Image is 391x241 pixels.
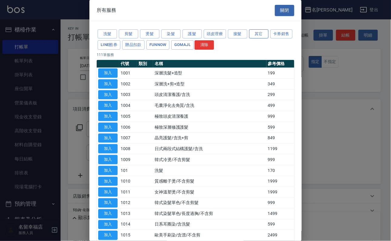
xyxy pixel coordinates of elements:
button: 加入 [98,209,118,219]
button: FUNNOW [146,40,169,50]
button: 染髮 [161,29,181,39]
td: 199 [266,68,295,79]
td: 1005 [119,111,137,122]
td: 1001 [119,68,137,79]
td: 晶亮護髮/含洗+剪 [153,133,266,144]
button: 卡券銷售 [270,29,293,39]
td: 1014 [119,219,137,230]
td: 韓式冷燙/不含剪髮 [153,154,266,165]
button: 加入 [98,198,118,208]
span: 所有服務 [97,7,116,13]
td: 1012 [119,198,137,209]
td: 1015 [119,230,137,241]
td: 599 [266,219,295,230]
button: 加入 [98,134,118,143]
button: 加入 [98,155,118,164]
td: 1004 [119,100,137,111]
button: 關閉 [275,5,294,16]
button: 加入 [98,231,118,240]
button: 加入 [98,187,118,197]
td: 女神溫塑燙/不含剪髮 [153,187,266,198]
td: 1010 [119,176,137,187]
td: 1499 [266,208,295,219]
button: 其它 [249,29,269,39]
td: 999 [266,198,295,209]
button: 加入 [98,112,118,121]
button: 清除 [195,40,214,50]
td: 深層洗髮+造型 [153,68,266,79]
button: 加入 [98,166,118,175]
button: 加入 [98,220,118,229]
td: 頭皮清潔養護/含洗 [153,89,266,100]
td: 歐美手刷染/含漂/不含剪 [153,230,266,241]
td: 2499 [266,230,295,241]
td: 349 [266,78,295,89]
td: 極致頭皮清潔養護 [153,111,266,122]
button: 加入 [98,101,118,110]
button: 加入 [98,68,118,78]
button: 洗髮 [98,29,117,39]
td: 849 [266,133,295,144]
td: 極致深層修護護髮 [153,122,266,133]
th: 代號 [119,60,137,68]
td: 日系耳圈染/含洗髮 [153,219,266,230]
td: 499 [266,100,295,111]
th: 參考價格 [266,60,295,68]
button: 加入 [98,90,118,100]
p: 111 筆服務 [97,52,294,58]
th: 名稱 [153,60,266,68]
td: 1199 [266,144,295,154]
button: LINE酷券 [98,40,120,50]
button: 加入 [98,144,118,154]
button: 加入 [98,79,118,89]
button: 贈品扣款 [122,40,145,50]
td: 1013 [119,208,137,219]
td: 毛囊淨化去角質/含洗 [153,100,266,111]
td: 洗髮 [153,165,266,176]
td: 1999 [266,176,295,187]
button: GOMAJL [171,40,194,50]
td: 1009 [119,154,137,165]
th: 類別 [137,60,153,68]
td: 日式兩段式結構護髮/含洗 [153,144,266,154]
td: 深層洗+剪+造型 [153,78,266,89]
td: 韓式染髮單色/長度過胸/不含剪 [153,208,266,219]
button: 接髮 [228,29,247,39]
td: 1006 [119,122,137,133]
td: 1002 [119,78,137,89]
button: 加入 [98,123,118,132]
button: 剪髮 [119,29,138,39]
td: 1999 [266,187,295,198]
td: 999 [266,154,295,165]
td: 170 [266,165,295,176]
td: 韓式染髮單色/不含剪髮 [153,198,266,209]
td: 質感離子燙/不含剪髮 [153,176,266,187]
button: 護髮 [182,29,202,39]
td: 299 [266,89,295,100]
button: 燙髮 [140,29,159,39]
td: 1007 [119,133,137,144]
td: 101 [119,165,137,176]
td: 1008 [119,144,137,154]
button: 加入 [98,177,118,186]
td: 599 [266,122,295,133]
button: 頭皮理療 [204,29,226,39]
td: 1011 [119,187,137,198]
td: 999 [266,111,295,122]
td: 1003 [119,89,137,100]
